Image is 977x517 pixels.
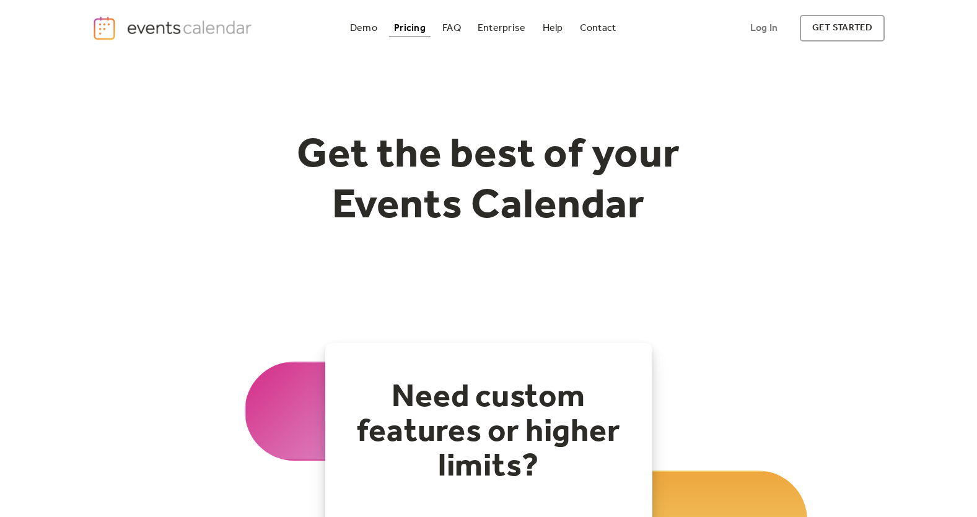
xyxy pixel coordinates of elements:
[543,25,563,32] div: Help
[350,25,377,32] div: Demo
[575,20,621,37] a: Contact
[389,20,431,37] a: Pricing
[800,15,885,41] a: get started
[473,20,530,37] a: Enterprise
[394,25,426,32] div: Pricing
[437,20,466,37] a: FAQ
[478,25,525,32] div: Enterprise
[442,25,461,32] div: FAQ
[580,25,616,32] div: Contact
[738,15,790,41] a: Log In
[350,380,628,484] h2: Need custom features or higher limits?
[251,131,727,232] h1: Get the best of your Events Calendar
[538,20,568,37] a: Help
[345,20,382,37] a: Demo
